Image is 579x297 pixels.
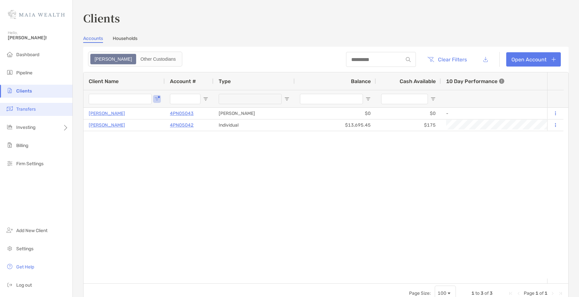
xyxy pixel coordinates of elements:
[89,94,152,104] input: Client Name Filter Input
[88,52,182,67] div: segmented control
[16,282,32,288] span: Log out
[170,109,194,118] a: 4PN05043
[550,291,555,296] div: Next Page
[16,264,34,270] span: Get Help
[170,78,196,84] span: Account #
[213,119,295,131] div: Individual
[6,281,14,289] img: logout icon
[481,291,483,296] span: 3
[446,72,504,90] div: 10 Day Performance
[113,36,137,43] a: Households
[284,96,289,102] button: Open Filter Menu
[506,52,561,67] a: Open Account
[6,50,14,58] img: dashboard icon
[6,263,14,270] img: get-help icon
[351,78,371,84] span: Balance
[516,291,521,296] div: Previous Page
[406,57,411,62] img: input icon
[6,105,14,113] img: transfers icon
[154,96,160,102] button: Open Filter Menu
[16,125,35,130] span: Investing
[16,143,28,148] span: Billing
[409,291,431,296] div: Page Size:
[484,291,489,296] span: of
[89,78,119,84] span: Client Name
[16,161,44,167] span: Firm Settings
[16,70,32,76] span: Pipeline
[6,68,14,76] img: pipeline icon
[422,52,472,67] button: Clear Filters
[213,108,295,119] div: [PERSON_NAME]
[8,3,65,26] img: Zoe Logo
[6,141,14,149] img: billing icon
[295,119,376,131] div: $13,695.45
[490,291,493,296] span: 3
[545,291,547,296] span: 1
[535,291,538,296] span: 1
[137,55,179,64] div: Other Custodians
[91,55,135,64] div: Zoe
[6,123,14,131] img: investing icon
[431,96,436,102] button: Open Filter Menu
[219,78,231,84] span: Type
[295,108,376,119] div: $0
[524,291,534,296] span: Page
[16,52,39,57] span: Dashboard
[83,10,569,25] h3: Clients
[6,244,14,252] img: settings icon
[381,94,428,104] input: Cash Available Filter Input
[6,226,14,234] img: add_new_client icon
[539,291,544,296] span: of
[366,96,371,102] button: Open Filter Menu
[475,291,480,296] span: to
[16,228,47,233] span: Add New Client
[83,36,103,43] a: Accounts
[300,94,363,104] input: Balance Filter Input
[6,87,14,94] img: clients icon
[89,121,125,129] a: [PERSON_NAME]
[89,109,125,118] a: [PERSON_NAME]
[446,108,566,119] div: -
[376,108,441,119] div: $0
[558,291,563,296] div: Last Page
[170,94,200,104] input: Account # Filter Input
[471,291,474,296] span: 1
[203,96,208,102] button: Open Filter Menu
[6,159,14,167] img: firm-settings icon
[508,291,513,296] div: First Page
[16,246,33,252] span: Settings
[438,291,446,296] div: 100
[16,88,32,94] span: Clients
[170,121,194,129] a: 4PN05042
[16,106,36,112] span: Transfers
[8,35,69,41] span: [PERSON_NAME]!
[400,78,436,84] span: Cash Available
[376,119,441,131] div: $175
